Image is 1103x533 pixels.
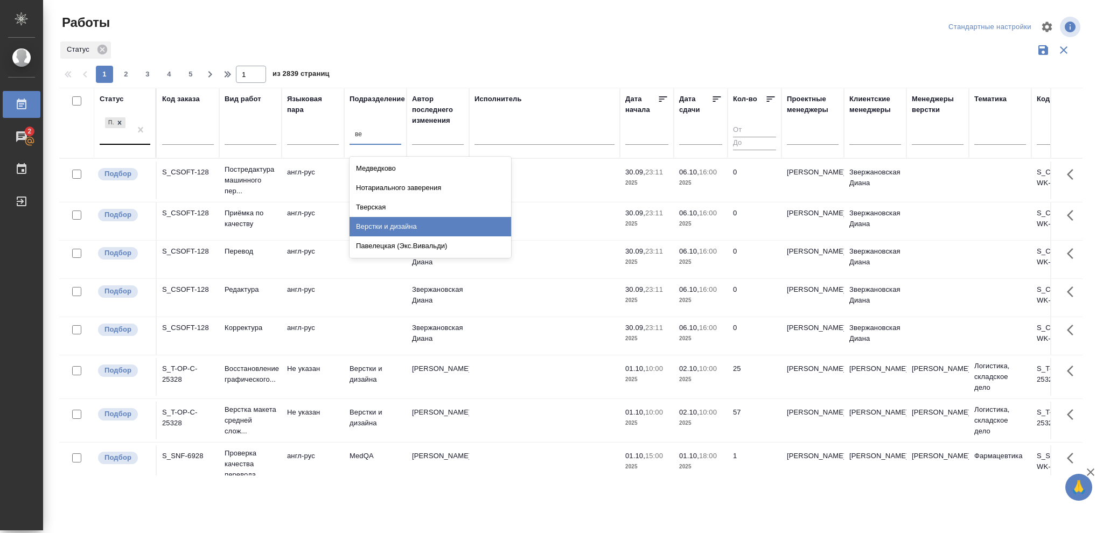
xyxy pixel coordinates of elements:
[625,94,658,115] div: Дата начала
[1060,202,1086,228] button: Здесь прячутся важные кнопки
[679,374,722,385] p: 2025
[1031,445,1094,483] td: S_SNF-6928-WK-007
[350,217,511,236] div: Верстки и дизайна
[974,361,1026,393] p: Логистика, складское дело
[225,246,276,257] p: Перевод
[225,164,276,197] p: Постредактура машинного пер...
[728,202,781,240] td: 0
[645,285,663,293] p: 23:11
[679,461,722,472] p: 2025
[59,14,110,31] span: Работы
[1037,94,1078,104] div: Код работы
[21,126,38,137] span: 2
[912,407,964,418] p: [PERSON_NAME]
[781,202,844,240] td: [PERSON_NAME]
[182,66,199,83] button: 5
[1031,279,1094,317] td: S_CSOFT-128-WK-003
[139,69,156,80] span: 3
[60,41,111,59] div: Статус
[1033,40,1053,60] button: Сохранить фильтры
[733,137,776,150] input: До
[912,451,964,461] p: [PERSON_NAME]
[162,322,214,333] div: S_CSOFT-128
[182,69,199,80] span: 5
[104,365,131,376] p: Подбор
[97,284,150,299] div: Можно подбирать исполнителей
[781,445,844,483] td: [PERSON_NAME]
[625,219,668,229] p: 2025
[728,317,781,355] td: 0
[1070,476,1088,499] span: 🙏
[104,116,127,130] div: Подбор
[1060,317,1086,343] button: Здесь прячутся важные кнопки
[97,363,150,378] div: Можно подбирать исполнителей
[679,219,722,229] p: 2025
[844,402,906,439] td: [PERSON_NAME]
[679,333,722,344] p: 2025
[844,279,906,317] td: Звержановская Диана
[225,448,276,480] p: Проверка качества перевода ...
[160,66,178,83] button: 4
[407,317,469,355] td: Звержановская Диана
[350,178,511,198] div: Нотариального заверения
[733,94,757,104] div: Кол-во
[282,358,344,396] td: Не указан
[912,94,964,115] div: Менеджеры верстки
[104,248,131,258] p: Подбор
[1031,241,1094,278] td: S_CSOFT-128-WK-002
[350,94,405,104] div: Подразделение
[844,162,906,199] td: Звержановская Диана
[474,94,522,104] div: Исполнитель
[1031,162,1094,199] td: S_CSOFT-128-WK-004
[162,94,200,104] div: Код заказа
[781,317,844,355] td: [PERSON_NAME]
[844,241,906,278] td: Звержановская Диана
[1060,241,1086,266] button: Здесь прячутся важные кнопки
[728,162,781,199] td: 0
[699,364,717,373] p: 10:00
[407,241,469,278] td: Звержановская Диана
[844,202,906,240] td: Звержановская Диана
[699,408,717,416] p: 10:00
[625,364,645,373] p: 01.10,
[162,451,214,461] div: S_SNF-6928
[1034,14,1060,40] span: Настроить таблицу
[679,247,699,255] p: 06.10,
[104,324,131,335] p: Подбор
[625,333,668,344] p: 2025
[946,19,1034,36] div: split button
[3,123,40,150] a: 2
[679,285,699,293] p: 06.10,
[1031,317,1094,355] td: S_CSOFT-128-WK-001
[105,117,114,129] div: Подбор
[645,247,663,255] p: 23:11
[679,418,722,429] p: 2025
[625,418,668,429] p: 2025
[344,358,407,396] td: Верстки и дизайна
[679,295,722,306] p: 2025
[225,404,276,437] p: Верстка макета средней слож...
[100,94,124,104] div: Статус
[974,94,1007,104] div: Тематика
[412,94,464,126] div: Автор последнего изменения
[1031,202,1094,240] td: S_CSOFT-128-WK-005
[225,363,276,385] p: Восстановление графического...
[1031,402,1094,439] td: S_T-OP-C-25328-WK-007
[912,363,964,374] p: [PERSON_NAME]
[625,285,645,293] p: 30.09,
[104,209,131,220] p: Подбор
[287,94,339,115] div: Языковая пара
[1031,358,1094,396] td: S_T-OP-C-25328-WK-011
[407,279,469,317] td: Звержановская Диана
[407,358,469,396] td: [PERSON_NAME]
[282,445,344,483] td: англ-рус
[225,94,261,104] div: Вид работ
[625,408,645,416] p: 01.10,
[97,322,150,337] div: Можно подбирать исполнителей
[645,168,663,176] p: 23:11
[844,317,906,355] td: Звержановская Диана
[679,94,711,115] div: Дата сдачи
[344,402,407,439] td: Верстки и дизайна
[781,241,844,278] td: [PERSON_NAME]
[1060,162,1086,187] button: Здесь прячутся важные кнопки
